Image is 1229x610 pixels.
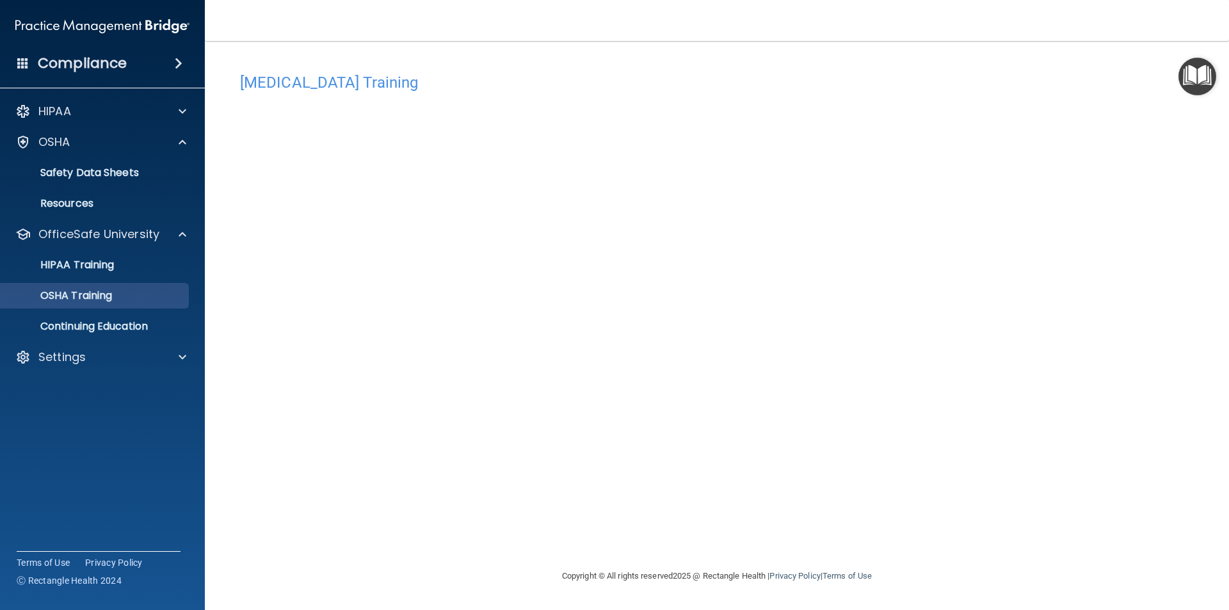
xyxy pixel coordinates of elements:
p: Settings [38,349,86,365]
p: OSHA [38,134,70,150]
a: Privacy Policy [85,556,143,569]
p: OfficeSafe University [38,227,159,242]
a: Privacy Policy [769,571,820,581]
p: Resources [8,197,183,210]
a: OfficeSafe University [15,227,186,242]
a: Terms of Use [823,571,872,581]
button: Open Resource Center [1178,58,1216,95]
p: HIPAA [38,104,71,119]
a: Settings [15,349,186,365]
p: Safety Data Sheets [8,166,183,179]
iframe: covid-19 [240,98,880,492]
img: PMB logo [15,13,189,39]
a: Terms of Use [17,556,70,569]
h4: [MEDICAL_DATA] Training [240,74,1194,91]
a: OSHA [15,134,186,150]
a: HIPAA [15,104,186,119]
p: HIPAA Training [8,259,114,271]
p: Continuing Education [8,320,183,333]
span: Ⓒ Rectangle Health 2024 [17,574,122,587]
h4: Compliance [38,54,127,72]
div: Copyright © All rights reserved 2025 @ Rectangle Health | | [483,556,951,597]
p: OSHA Training [8,289,112,302]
